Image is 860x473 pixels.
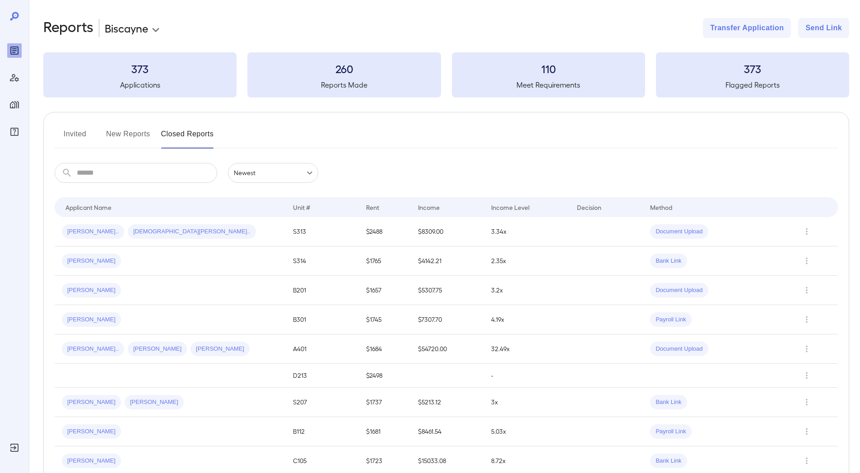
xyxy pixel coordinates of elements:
div: Manage Users [7,70,22,85]
td: 3.34x [484,217,570,246]
td: 3.2x [484,276,570,305]
td: $8309.00 [411,217,484,246]
td: B201 [286,276,359,305]
button: Row Actions [800,254,814,268]
button: Closed Reports [161,127,214,148]
td: S207 [286,388,359,417]
div: Unit # [293,202,310,213]
td: $1657 [359,276,411,305]
td: S313 [286,217,359,246]
td: $8461.54 [411,417,484,446]
td: $4142.21 [411,246,484,276]
h5: Applications [43,79,237,90]
button: Transfer Application [703,18,791,38]
span: [PERSON_NAME] [128,345,187,353]
button: New Reports [106,127,150,148]
div: Manage Properties [7,97,22,112]
span: Payroll Link [650,315,691,324]
summary: 373Applications260Reports Made110Meet Requirements373Flagged Reports [43,52,849,97]
td: 3x [484,388,570,417]
button: Row Actions [800,283,814,297]
h3: 373 [656,61,849,76]
span: Payroll Link [650,427,691,436]
td: $1684 [359,334,411,364]
span: [PERSON_NAME].. [62,345,124,353]
td: $7307.70 [411,305,484,334]
button: Row Actions [800,368,814,383]
span: [DEMOGRAPHIC_DATA][PERSON_NAME].. [128,227,256,236]
span: [PERSON_NAME].. [62,227,124,236]
div: Income [418,202,440,213]
div: Newest [228,163,318,183]
td: $5213.12 [411,388,484,417]
span: [PERSON_NAME] [62,398,121,407]
div: Rent [366,202,381,213]
h3: 260 [247,61,441,76]
span: [PERSON_NAME] [125,398,184,407]
td: B112 [286,417,359,446]
div: Income Level [491,202,530,213]
div: Log Out [7,441,22,455]
td: $1681 [359,417,411,446]
td: $1765 [359,246,411,276]
td: $2498 [359,364,411,388]
td: $1745 [359,305,411,334]
span: Bank Link [650,257,687,265]
span: [PERSON_NAME] [62,257,121,265]
div: Reports [7,43,22,58]
h3: 373 [43,61,237,76]
button: Row Actions [800,312,814,327]
span: Document Upload [650,345,708,353]
div: Decision [577,202,601,213]
button: Invited [55,127,95,148]
span: Document Upload [650,286,708,295]
button: Row Actions [800,395,814,409]
button: Row Actions [800,342,814,356]
div: FAQ [7,125,22,139]
td: 2.35x [484,246,570,276]
h5: Meet Requirements [452,79,645,90]
span: Document Upload [650,227,708,236]
span: Bank Link [650,398,687,407]
td: $1737 [359,388,411,417]
td: $2488 [359,217,411,246]
td: $54720.00 [411,334,484,364]
p: Biscayne [105,21,148,35]
span: [PERSON_NAME] [62,457,121,465]
h5: Reports Made [247,79,441,90]
td: - [484,364,570,388]
span: [PERSON_NAME] [62,427,121,436]
h2: Reports [43,18,93,38]
button: Row Actions [800,224,814,239]
div: Applicant Name [65,202,112,213]
td: 5.03x [484,417,570,446]
h3: 110 [452,61,645,76]
h5: Flagged Reports [656,79,849,90]
button: Row Actions [800,424,814,439]
button: Row Actions [800,454,814,468]
td: 4.19x [484,305,570,334]
td: S314 [286,246,359,276]
span: Bank Link [650,457,687,465]
span: [PERSON_NAME] [62,286,121,295]
td: $5307.75 [411,276,484,305]
span: [PERSON_NAME] [191,345,250,353]
td: A401 [286,334,359,364]
td: B301 [286,305,359,334]
td: 32.49x [484,334,570,364]
button: Send Link [798,18,849,38]
span: [PERSON_NAME] [62,315,121,324]
td: D213 [286,364,359,388]
div: Method [650,202,672,213]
